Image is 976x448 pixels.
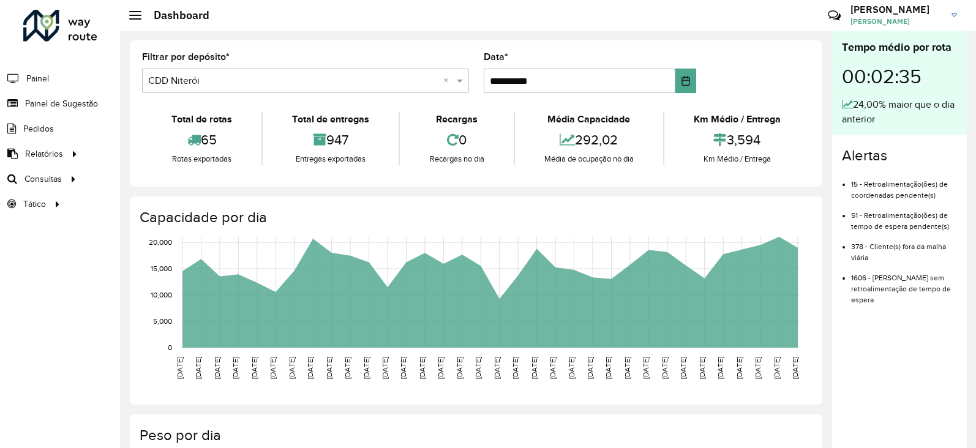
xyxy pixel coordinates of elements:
[518,112,660,127] div: Média Capacidade
[325,357,333,379] text: [DATE]
[153,317,172,325] text: 5,000
[149,238,172,246] text: 20,000
[266,127,396,153] div: 947
[403,127,510,153] div: 0
[231,357,239,379] text: [DATE]
[667,112,807,127] div: Km Médio / Entrega
[168,343,172,351] text: 0
[25,97,98,110] span: Painel de Sugestão
[288,357,296,379] text: [DATE]
[151,264,172,272] text: 15,000
[842,56,957,97] div: 00:02:35
[403,112,510,127] div: Recargas
[842,39,957,56] div: Tempo médio por rota
[821,2,847,29] a: Contato Rápido
[362,357,370,379] text: [DATE]
[141,9,209,22] h2: Dashboard
[25,147,63,160] span: Relatórios
[518,127,660,153] div: 292,02
[437,357,445,379] text: [DATE]
[642,357,650,379] text: [DATE]
[266,112,396,127] div: Total de entregas
[604,357,612,379] text: [DATE]
[456,357,464,379] text: [DATE]
[493,357,501,379] text: [DATE]
[26,72,49,85] span: Painel
[679,357,687,379] text: [DATE]
[145,153,258,165] div: Rotas exportadas
[851,201,957,232] li: 51 - Retroalimentação(ões) de tempo de espera pendente(s)
[266,153,396,165] div: Entregas exportadas
[530,357,538,379] text: [DATE]
[23,122,54,135] span: Pedidos
[754,357,762,379] text: [DATE]
[851,263,957,305] li: 1606 - [PERSON_NAME] sem retroalimentação de tempo de espera
[851,232,957,263] li: 378 - Cliente(s) fora da malha viária
[735,357,743,379] text: [DATE]
[381,357,389,379] text: [DATE]
[586,357,594,379] text: [DATE]
[343,357,351,379] text: [DATE]
[23,198,46,211] span: Tático
[151,291,172,299] text: 10,000
[667,127,807,153] div: 3,594
[194,357,202,379] text: [DATE]
[399,357,407,379] text: [DATE]
[140,209,810,226] h4: Capacidade por dia
[842,97,957,127] div: 24,00% maior que o dia anterior
[842,147,957,165] h4: Alertas
[443,73,454,88] span: Clear all
[306,357,314,379] text: [DATE]
[142,50,230,64] label: Filtrar por depósito
[568,357,576,379] text: [DATE]
[850,4,942,15] h3: [PERSON_NAME]
[511,357,519,379] text: [DATE]
[269,357,277,379] text: [DATE]
[474,357,482,379] text: [DATE]
[623,357,631,379] text: [DATE]
[145,112,258,127] div: Total de rotas
[698,357,706,379] text: [DATE]
[484,50,508,64] label: Data
[140,427,810,444] h4: Peso por dia
[667,153,807,165] div: Km Médio / Entrega
[716,357,724,379] text: [DATE]
[681,4,809,37] div: Críticas? Dúvidas? Elogios? Sugestões? Entre em contato conosco!
[549,357,557,379] text: [DATE]
[250,357,258,379] text: [DATE]
[661,357,669,379] text: [DATE]
[213,357,221,379] text: [DATE]
[851,170,957,201] li: 15 - Retroalimentação(ões) de coordenadas pendente(s)
[850,16,942,27] span: [PERSON_NAME]
[403,153,510,165] div: Recargas no dia
[791,357,799,379] text: [DATE]
[773,357,781,379] text: [DATE]
[24,173,62,185] span: Consultas
[418,357,426,379] text: [DATE]
[518,153,660,165] div: Média de ocupação no dia
[145,127,258,153] div: 65
[176,357,184,379] text: [DATE]
[675,69,696,93] button: Choose Date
